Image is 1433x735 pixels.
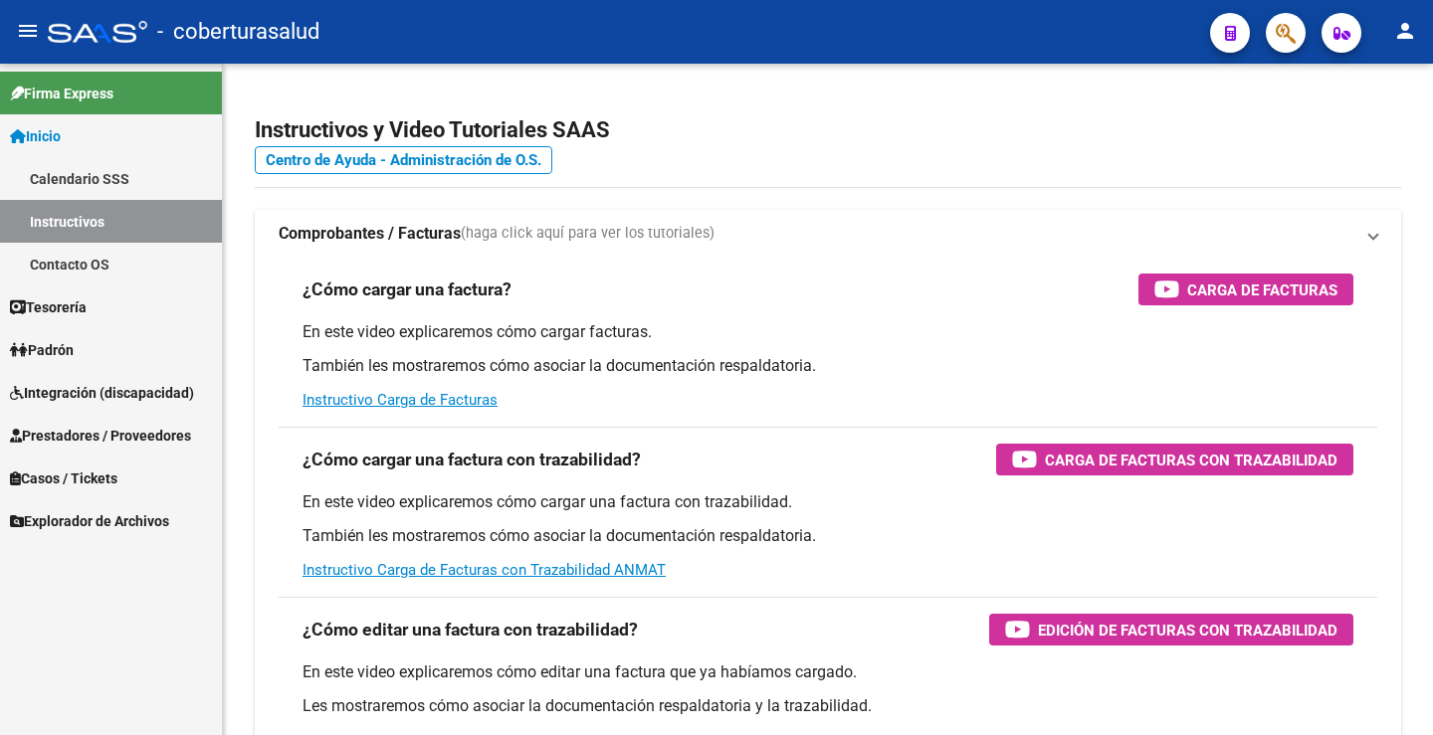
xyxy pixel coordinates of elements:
[10,467,117,489] span: Casos / Tickets
[989,614,1353,645] button: Edición de Facturas con Trazabilidad
[10,125,61,147] span: Inicio
[303,446,641,473] h3: ¿Cómo cargar una factura con trazabilidad?
[303,491,1353,513] p: En este video explicaremos cómo cargar una factura con trazabilidad.
[10,83,113,104] span: Firma Express
[279,223,461,245] strong: Comprobantes / Facturas
[1045,448,1337,472] span: Carga de Facturas con Trazabilidad
[303,321,1353,343] p: En este video explicaremos cómo cargar facturas.
[1038,618,1337,643] span: Edición de Facturas con Trazabilidad
[461,223,715,245] span: (haga click aquí para ver los tutoriales)
[10,382,194,404] span: Integración (discapacidad)
[157,10,319,54] span: - coberturasalud
[1393,19,1417,43] mat-icon: person
[303,276,512,303] h3: ¿Cómo cargar una factura?
[996,444,1353,475] button: Carga de Facturas con Trazabilidad
[1365,667,1413,715] iframe: Intercom live chat
[1138,274,1353,305] button: Carga de Facturas
[10,425,191,447] span: Prestadores / Proveedores
[10,510,169,532] span: Explorador de Archivos
[303,661,1353,683] p: En este video explicaremos cómo editar una factura que ya habíamos cargado.
[16,19,40,43] mat-icon: menu
[303,525,1353,547] p: También les mostraremos cómo asociar la documentación respaldatoria.
[303,695,1353,717] p: Les mostraremos cómo asociar la documentación respaldatoria y la trazabilidad.
[10,296,87,318] span: Tesorería
[10,339,74,361] span: Padrón
[303,616,638,643] h3: ¿Cómo editar una factura con trazabilidad?
[303,391,498,409] a: Instructivo Carga de Facturas
[303,561,666,579] a: Instructivo Carga de Facturas con Trazabilidad ANMAT
[255,146,552,174] a: Centro de Ayuda - Administración de O.S.
[303,355,1353,377] p: También les mostraremos cómo asociar la documentación respaldatoria.
[255,210,1401,258] mat-expansion-panel-header: Comprobantes / Facturas(haga click aquí para ver los tutoriales)
[1187,277,1337,302] span: Carga de Facturas
[255,111,1401,149] h2: Instructivos y Video Tutoriales SAAS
